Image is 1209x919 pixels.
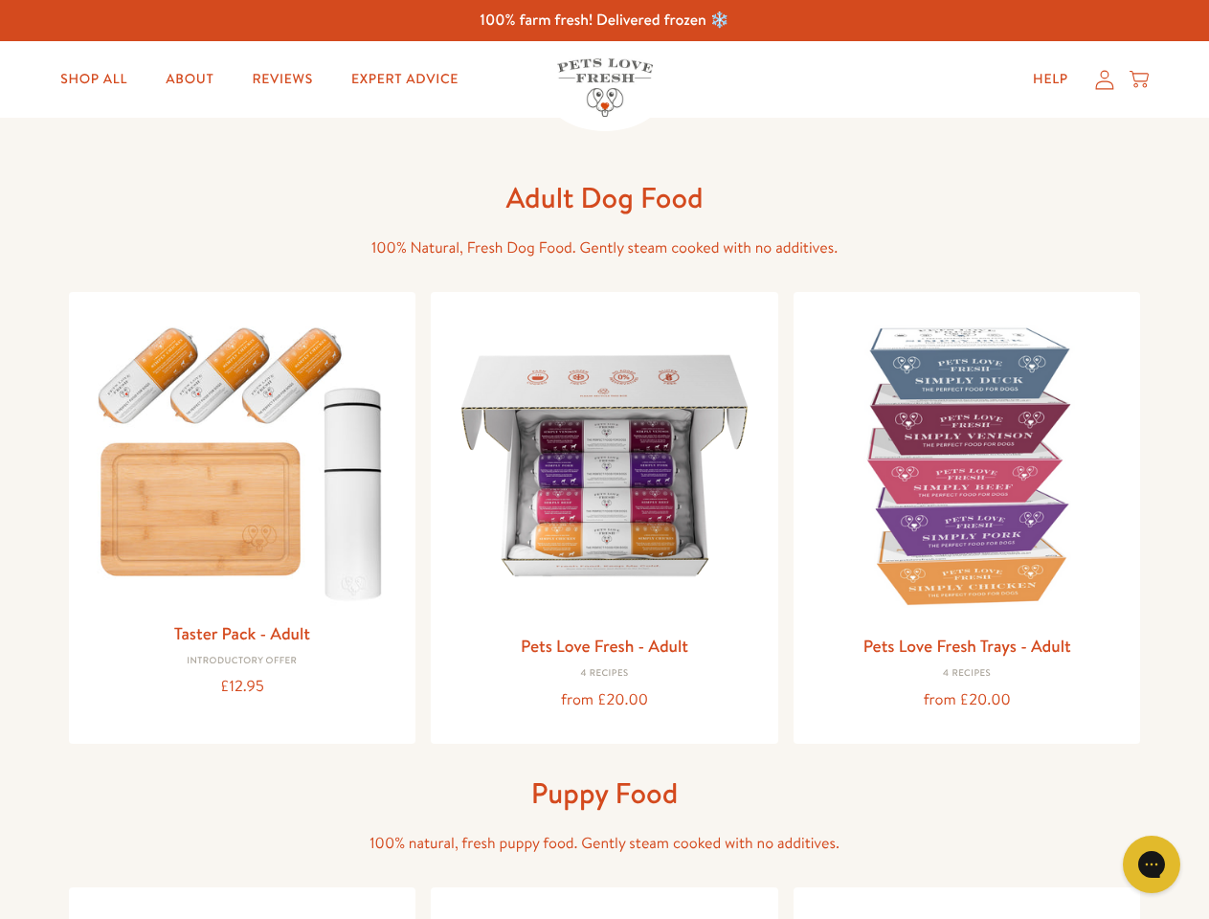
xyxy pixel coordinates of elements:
[446,668,763,680] div: 4 Recipes
[446,687,763,713] div: from £20.00
[150,60,229,99] a: About
[299,179,911,216] h1: Adult Dog Food
[299,774,911,812] h1: Puppy Food
[521,634,688,658] a: Pets Love Fresh - Adult
[809,687,1126,713] div: from £20.00
[371,237,838,258] span: 100% Natural, Fresh Dog Food. Gently steam cooked with no additives.
[369,833,840,854] span: 100% natural, fresh puppy food. Gently steam cooked with no additives.
[446,307,763,624] img: Pets Love Fresh - Adult
[336,60,474,99] a: Expert Advice
[557,58,653,117] img: Pets Love Fresh
[236,60,327,99] a: Reviews
[1113,829,1190,900] iframe: Gorgias live chat messenger
[809,307,1126,624] img: Pets Love Fresh Trays - Adult
[84,307,401,611] img: Taster Pack - Adult
[84,674,401,700] div: £12.95
[863,634,1071,658] a: Pets Love Fresh Trays - Adult
[84,656,401,667] div: Introductory Offer
[174,621,310,645] a: Taster Pack - Adult
[45,60,143,99] a: Shop All
[1018,60,1084,99] a: Help
[809,668,1126,680] div: 4 Recipes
